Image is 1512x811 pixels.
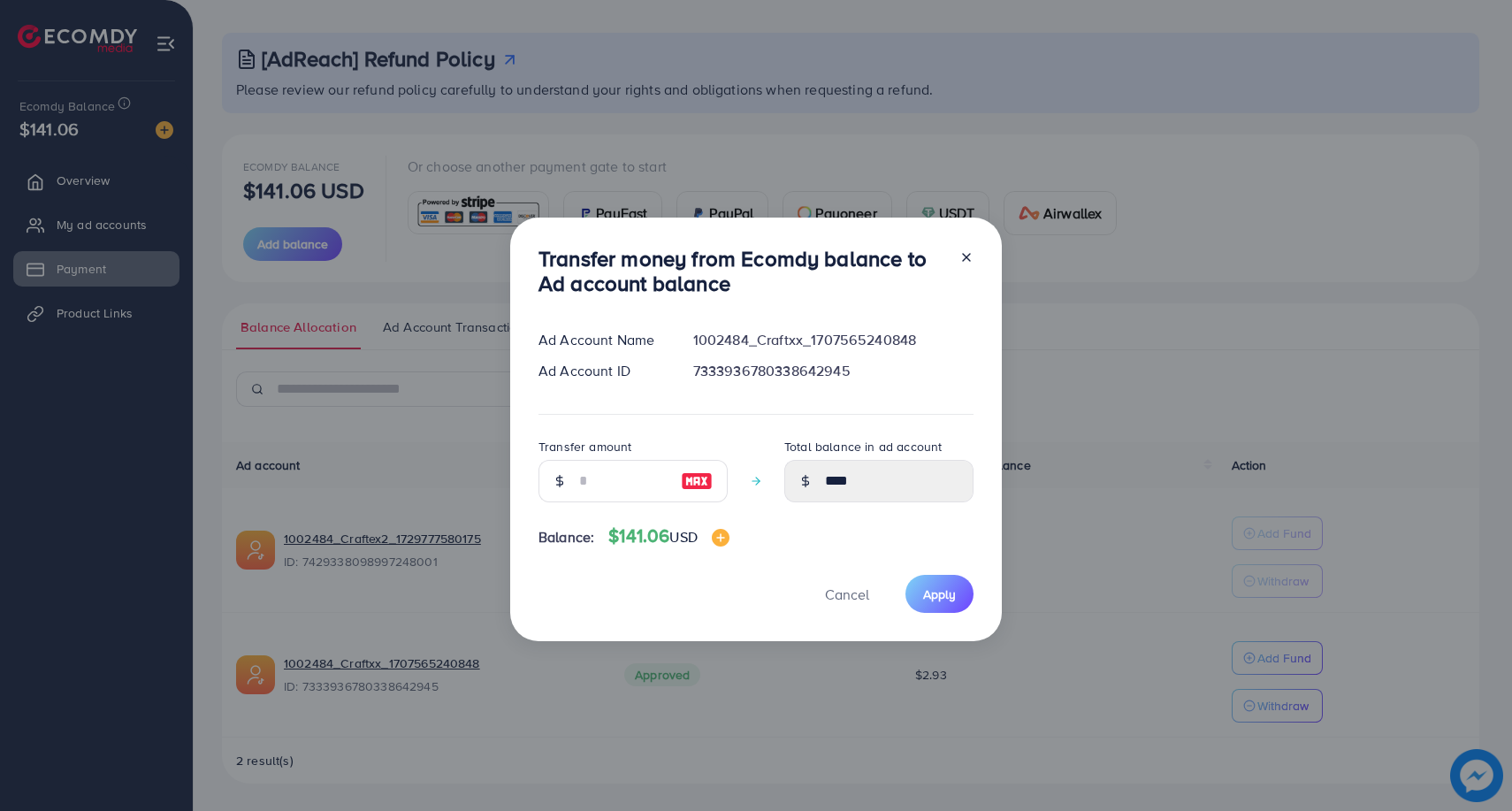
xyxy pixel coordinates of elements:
div: 1002484_Craftxx_1707565240848 [679,330,988,350]
h4: $141.06 [608,525,729,547]
img: image [681,471,713,492]
label: Total balance in ad account [784,438,942,455]
div: 7333936780338642945 [679,361,988,381]
label: Transfer amount [538,438,631,455]
span: Balance: [538,527,594,547]
div: Ad Account Name [524,330,679,350]
span: Apply [923,585,956,603]
h3: Transfer money from Ecomdy balance to Ad account balance [538,246,945,297]
span: USD [669,527,697,547]
span: Cancel [825,585,869,604]
img: image [712,529,729,547]
button: Apply [905,575,974,613]
div: Ad Account ID [524,361,679,381]
button: Cancel [803,575,891,613]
